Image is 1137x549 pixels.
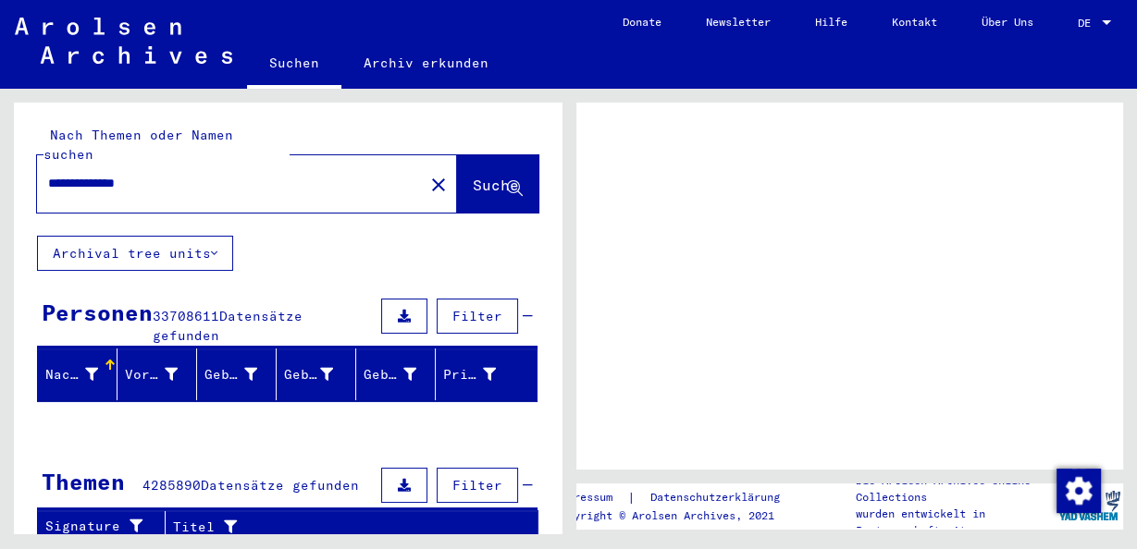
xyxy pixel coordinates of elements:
[45,517,151,536] div: Signature
[436,348,537,400] mat-header-cell: Prisoner #
[204,360,280,389] div: Geburtsname
[153,308,219,324] span: 33708611
[201,477,359,494] span: Datensätze gefunden
[457,155,538,213] button: Suche
[284,365,333,384] div: Geburt‏
[427,174,450,196] mat-icon: close
[437,468,518,503] button: Filter
[45,365,98,384] div: Nachname
[443,360,519,389] div: Prisoner #
[42,465,125,498] div: Themen
[142,477,201,494] span: 4285890
[473,176,519,194] span: Suche
[364,360,439,389] div: Geburtsdatum
[42,296,153,329] div: Personen
[43,127,233,163] mat-label: Nach Themen oder Namen suchen
[554,488,802,507] div: |
[277,348,356,400] mat-header-cell: Geburt‏
[38,348,117,400] mat-header-cell: Nachname
[554,507,802,524] p: Copyright © Arolsen Archives, 2021
[284,360,356,389] div: Geburt‏
[1078,17,1098,30] span: DE
[636,488,802,507] a: Datenschutzerklärung
[247,41,341,89] a: Suchen
[45,512,169,542] div: Signature
[15,18,232,64] img: Arolsen_neg.svg
[45,360,121,389] div: Nachname
[856,472,1055,506] p: Die Arolsen Archives Online-Collections
[341,41,511,85] a: Archiv erkunden
[443,365,496,384] div: Prisoner #
[197,348,277,400] mat-header-cell: Geburtsname
[856,506,1055,539] p: wurden entwickelt in Partnerschaft mit
[554,488,627,507] a: Impressum
[173,512,520,542] div: Titel
[204,365,257,384] div: Geburtsname
[420,165,457,202] button: Clear
[125,360,201,389] div: Vorname
[356,348,436,400] mat-header-cell: Geburtsdatum
[125,365,178,384] div: Vorname
[1057,469,1101,513] img: Change consent
[117,348,197,400] mat-header-cell: Vorname
[173,518,501,537] div: Titel
[37,236,233,271] button: Archival tree units
[452,477,502,494] span: Filter
[153,308,303,344] span: Datensätze gefunden
[1055,482,1124,529] img: yv_logo.png
[364,365,416,384] div: Geburtsdatum
[437,299,518,334] button: Filter
[452,308,502,324] span: Filter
